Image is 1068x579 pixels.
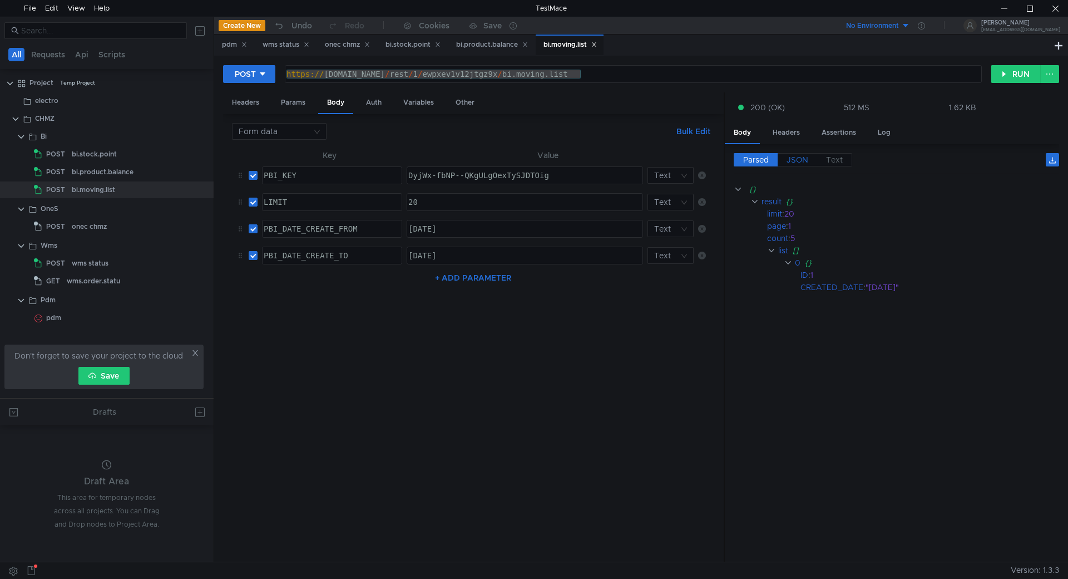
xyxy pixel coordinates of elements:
button: All [8,48,24,61]
button: Requests [28,48,68,61]
div: [PERSON_NAME] [981,20,1060,26]
div: {} [749,183,1044,195]
div: {} [786,195,1045,208]
div: Assertions [813,122,865,143]
div: Project [29,75,53,91]
span: GET [46,273,60,289]
div: bi.product.balance [456,39,528,51]
div: pdm [222,39,247,51]
div: page [767,220,786,232]
button: Scripts [95,48,128,61]
button: Redo [320,17,372,34]
div: 5 [790,232,1045,244]
div: Temp Project [60,75,95,91]
div: 1 [810,269,1044,281]
div: wms status [72,255,108,272]
div: bi.stock.point [72,146,117,163]
button: Save [78,367,130,385]
div: CREATED_DATE [800,281,863,293]
div: POST [235,68,256,80]
div: bi.stock.point [385,39,441,51]
div: CHMZ [35,110,55,127]
div: {} [805,257,1044,269]
span: JSON [787,155,808,165]
div: bi.moving.list [543,39,597,51]
span: Don't forget to save your project to the cloud [14,349,183,362]
div: [] [793,244,1044,257]
div: "[DATE]" [866,281,1047,293]
div: [EMAIL_ADDRESS][DOMAIN_NAME] [981,28,1060,32]
button: RUN [991,65,1041,83]
div: Variables [394,92,443,113]
div: limit [767,208,782,220]
div: Auth [357,92,390,113]
div: list [778,244,788,257]
span: Parsed [743,155,769,165]
div: bi.product.balance [72,164,133,180]
button: POST [223,65,275,83]
div: 0 [795,257,800,269]
button: Bulk Edit [672,125,715,138]
button: No Environment [833,17,910,35]
div: count [767,232,788,244]
div: Wms [41,237,57,254]
div: Body [725,122,760,144]
button: Undo [265,17,320,34]
div: Headers [764,122,809,143]
span: POST [46,255,65,272]
div: : [767,220,1059,232]
div: Headers [223,92,268,113]
span: 200 (OK) [750,101,785,114]
div: Params [272,92,314,113]
button: + ADD PARAMETER [431,271,516,284]
div: pdm [46,310,61,326]
div: Bi [41,128,47,145]
div: 512 MS [844,102,869,112]
span: POST [46,218,65,235]
span: POST [46,164,65,180]
div: Cookies [419,19,449,32]
div: : [800,269,1059,281]
div: onec chmz [72,218,107,235]
div: OneS [41,200,58,217]
div: electro [35,92,58,109]
div: 20 [784,208,1044,220]
div: wms status [263,39,309,51]
span: POST [46,181,65,198]
div: wms.order.statu [67,273,120,289]
button: Api [72,48,92,61]
div: Other [447,92,483,113]
input: Search... [21,24,180,37]
div: No Environment [846,21,899,31]
div: Log [869,122,899,143]
div: Save [483,22,502,30]
span: Text [826,155,843,165]
div: Body [318,92,353,114]
div: result [762,195,782,208]
div: ID [800,269,808,281]
div: Redo [345,19,364,32]
div: : [800,281,1059,293]
div: Undo [291,19,312,32]
div: 1 [788,220,1045,232]
div: onec chmz [325,39,370,51]
div: bi.moving.list [72,181,115,198]
div: Drafts [93,405,116,419]
div: : [767,208,1059,220]
th: Value [402,149,694,162]
th: Key [258,149,402,162]
button: Create New [219,20,265,31]
div: : [767,232,1059,244]
div: Pdm [41,292,56,308]
span: Version: 1.3.3 [1011,562,1059,578]
span: POST [46,146,65,163]
div: 1.62 KB [949,102,976,112]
